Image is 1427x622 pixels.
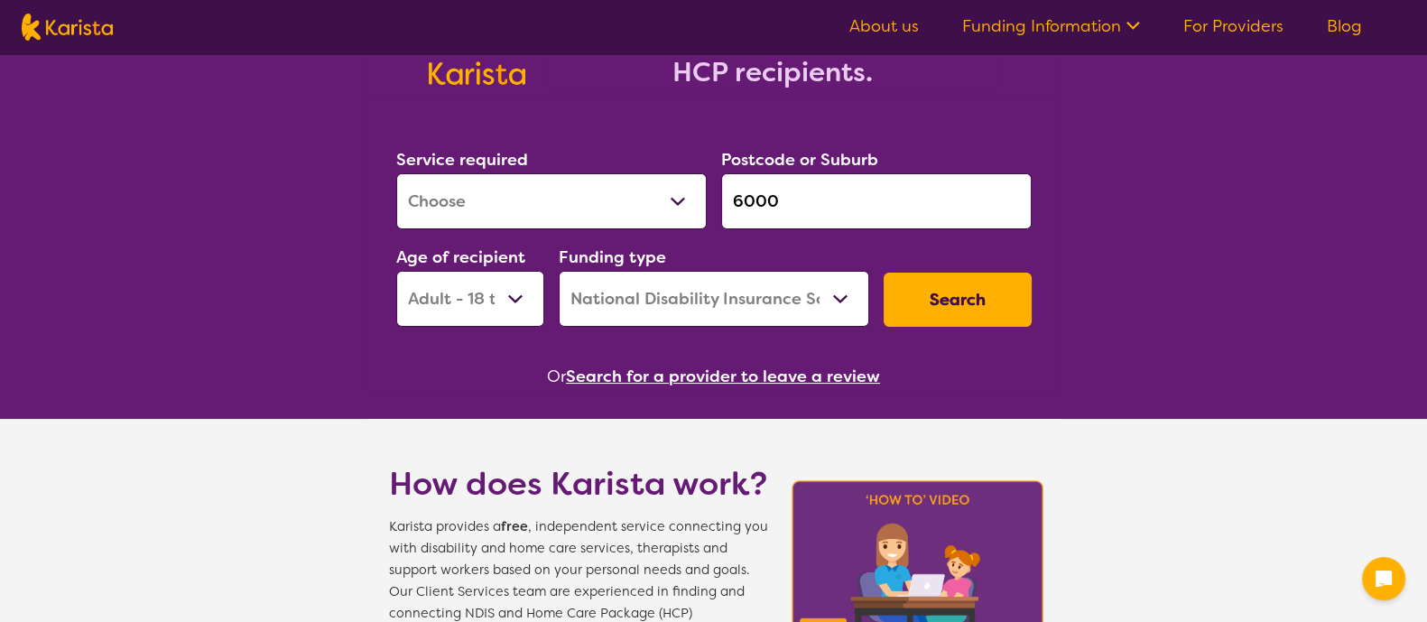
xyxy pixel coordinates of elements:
h1: How does Karista work? [389,462,768,506]
a: About us [849,15,919,37]
label: Funding type [559,246,666,268]
a: Blog [1327,15,1362,37]
b: free [501,518,528,535]
button: Search for a provider to leave a review [566,363,880,390]
label: Age of recipient [396,246,525,268]
a: For Providers [1183,15,1283,37]
img: Karista logo [22,14,113,41]
label: Postcode or Suburb [721,149,878,171]
label: Service required [396,149,528,171]
input: Type [721,173,1032,229]
a: Funding Information [962,15,1140,37]
span: Or [547,363,566,390]
button: Search [884,273,1032,327]
h2: Free to NDIS participants and HCP recipients. [547,23,998,88]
